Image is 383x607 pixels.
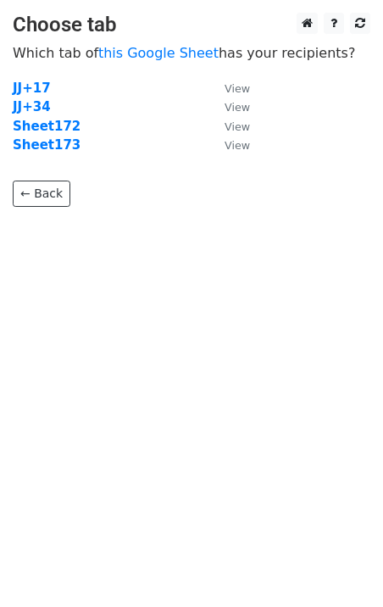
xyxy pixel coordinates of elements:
[13,99,51,114] a: JJ+34
[208,99,250,114] a: View
[208,137,250,153] a: View
[225,82,250,95] small: View
[13,81,51,96] a: JJ+17
[13,181,70,207] a: ← Back
[13,137,80,153] a: Sheet173
[13,119,80,134] a: Sheet172
[13,13,370,37] h3: Choose tab
[225,120,250,133] small: View
[98,45,219,61] a: this Google Sheet
[208,81,250,96] a: View
[208,119,250,134] a: View
[225,101,250,114] small: View
[225,139,250,152] small: View
[13,44,370,62] p: Which tab of has your recipients?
